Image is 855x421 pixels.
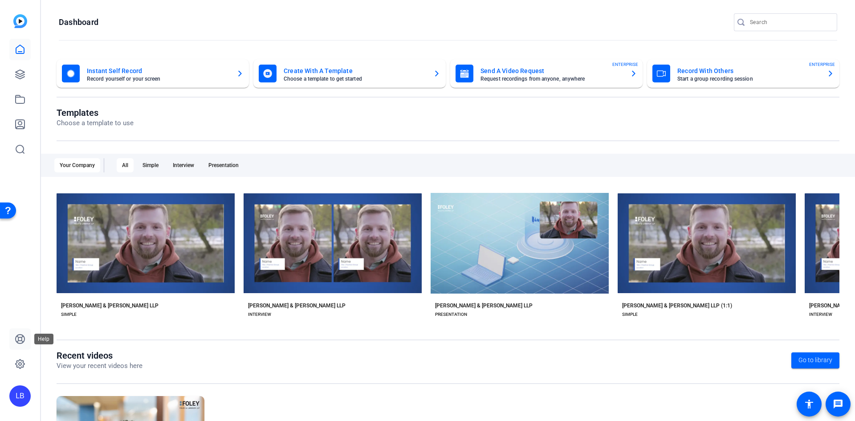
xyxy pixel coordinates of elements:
[284,65,426,76] mat-card-title: Create With A Template
[59,17,98,28] h1: Dashboard
[57,59,249,88] button: Instant Self RecordRecord yourself or your screen
[809,311,832,318] div: INTERVIEW
[253,59,446,88] button: Create With A TemplateChoose a template to get started
[57,361,142,371] p: View your recent videos here
[622,311,638,318] div: SIMPLE
[54,158,100,172] div: Your Company
[248,311,271,318] div: INTERVIEW
[34,334,53,344] div: Help
[798,356,832,365] span: Go to library
[57,107,134,118] h1: Templates
[87,65,229,76] mat-card-title: Instant Self Record
[677,76,820,82] mat-card-subtitle: Start a group recording session
[622,302,732,309] div: [PERSON_NAME] & [PERSON_NAME] LLP (1:1)
[833,399,843,409] mat-icon: message
[13,14,27,28] img: blue-gradient.svg
[167,158,199,172] div: Interview
[677,65,820,76] mat-card-title: Record With Others
[61,302,159,309] div: [PERSON_NAME] & [PERSON_NAME] LLP
[203,158,244,172] div: Presentation
[480,76,623,82] mat-card-subtitle: Request recordings from anyone, anywhere
[117,158,134,172] div: All
[57,350,142,361] h1: Recent videos
[809,61,835,68] span: ENTERPRISE
[647,59,839,88] button: Record With OthersStart a group recording sessionENTERPRISE
[284,76,426,82] mat-card-subtitle: Choose a template to get started
[9,385,31,407] div: LB
[791,352,839,368] a: Go to library
[435,302,533,309] div: [PERSON_NAME] & [PERSON_NAME] LLP
[57,118,134,128] p: Choose a template to use
[450,59,643,88] button: Send A Video RequestRequest recordings from anyone, anywhereENTERPRISE
[480,65,623,76] mat-card-title: Send A Video Request
[804,399,814,409] mat-icon: accessibility
[137,158,164,172] div: Simple
[87,76,229,82] mat-card-subtitle: Record yourself or your screen
[61,311,77,318] div: SIMPLE
[612,61,638,68] span: ENTERPRISE
[435,311,467,318] div: PRESENTATION
[248,302,346,309] div: [PERSON_NAME] & [PERSON_NAME] LLP
[750,17,830,28] input: Search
